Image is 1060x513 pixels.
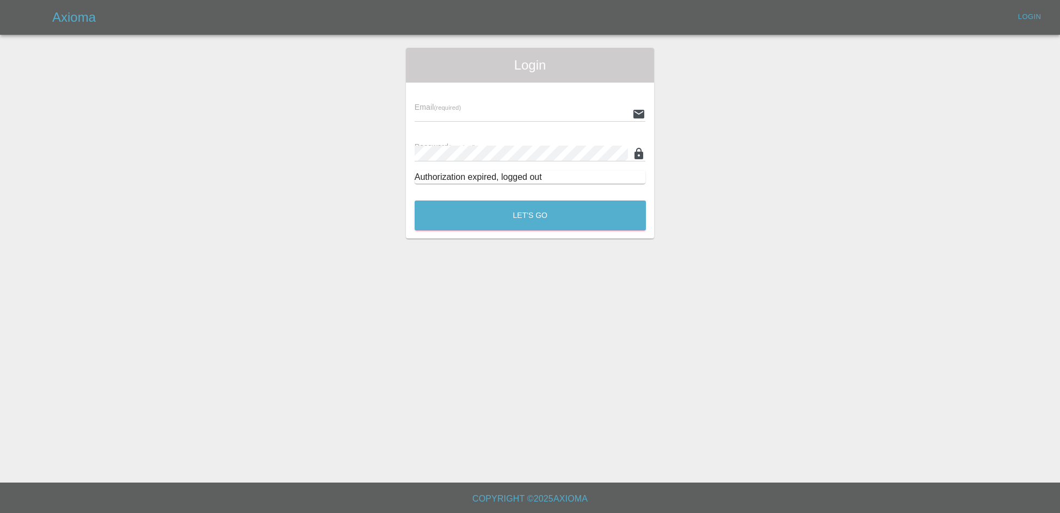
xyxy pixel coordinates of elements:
span: Email [415,103,461,111]
small: (required) [434,104,461,111]
h6: Copyright © 2025 Axioma [9,491,1051,506]
span: Password [415,142,476,151]
div: Authorization expired, logged out [415,171,646,184]
span: Login [415,57,646,74]
h5: Axioma [52,9,96,26]
small: (required) [448,144,476,151]
a: Login [1012,9,1047,26]
button: Let's Go [415,201,646,230]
